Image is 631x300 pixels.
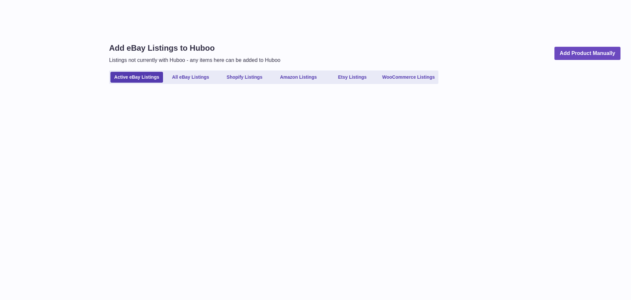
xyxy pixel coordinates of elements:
[326,72,379,83] a: Etsy Listings
[109,43,280,53] h1: Add eBay Listings to Huboo
[272,72,325,83] a: Amazon Listings
[164,72,217,83] a: All eBay Listings
[109,57,280,64] p: Listings not currently with Huboo - any items here can be added to Huboo
[554,47,620,60] a: Add Product Manually
[110,72,163,83] a: Active eBay Listings
[380,72,437,83] a: WooCommerce Listings
[218,72,271,83] a: Shopify Listings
